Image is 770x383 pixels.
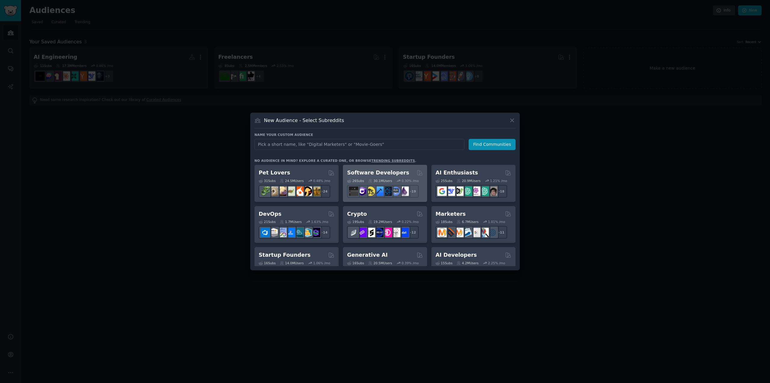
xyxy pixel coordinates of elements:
[259,179,276,183] div: 31 Sub s
[313,179,330,183] div: 0.48 % /mo
[463,228,472,237] img: Emailmarketing
[399,228,409,237] img: defi_
[368,179,392,183] div: 30.1M Users
[347,179,364,183] div: 26 Sub s
[488,228,497,237] img: OnlineMarketing
[286,228,295,237] img: DevOpsLinks
[347,261,364,265] div: 16 Sub s
[368,220,392,224] div: 19.2M Users
[402,179,419,183] div: 0.30 % /mo
[294,228,303,237] img: platformengineering
[391,228,400,237] img: CryptoNews
[436,169,478,177] h2: AI Enthusiasts
[259,220,276,224] div: 21 Sub s
[347,220,364,224] div: 19 Sub s
[277,228,287,237] img: Docker_DevOps
[457,179,480,183] div: 20.9M Users
[318,226,330,239] div: + 14
[349,228,358,237] img: ethfinance
[457,261,479,265] div: 4.2M Users
[260,187,270,196] img: herpetology
[277,187,287,196] img: leopardgeckos
[311,187,320,196] img: dogbreed
[347,251,388,259] h2: Generative AI
[366,187,375,196] img: learnjavascript
[366,228,375,237] img: ethstaker
[471,187,480,196] img: OpenAIDev
[479,228,489,237] img: MarketingResearch
[259,261,276,265] div: 16 Sub s
[437,187,447,196] img: GoogleGeminiAI
[303,187,312,196] img: PetAdvice
[446,187,455,196] img: DeepSeek
[406,185,419,198] div: + 19
[259,169,290,177] h2: Pet Lovers
[357,228,367,237] img: 0xPolygon
[383,228,392,237] img: defiblockchain
[259,210,282,218] h2: DevOps
[488,261,505,265] div: 2.25 % /mo
[349,187,358,196] img: software
[399,187,409,196] img: elixir
[383,187,392,196] img: reactnative
[454,187,464,196] img: AItoolsCatalog
[260,228,270,237] img: azuredevops
[402,261,419,265] div: 0.39 % /mo
[269,228,278,237] img: AWS_Certified_Experts
[436,251,477,259] h2: AI Developers
[471,228,480,237] img: googleads
[436,179,452,183] div: 25 Sub s
[254,139,464,150] input: Pick a short name, like "Digital Marketers" or "Movie-Goers"
[488,187,497,196] img: ArtificalIntelligence
[347,169,409,177] h2: Software Developers
[374,187,383,196] img: iOSProgramming
[254,133,516,137] h3: Name your custom audience
[286,187,295,196] img: turtle
[259,251,310,259] h2: Startup Founders
[457,220,479,224] div: 6.7M Users
[280,179,303,183] div: 24.5M Users
[280,261,303,265] div: 14.0M Users
[402,220,419,224] div: 0.22 % /mo
[469,139,516,150] button: Find Communities
[454,228,464,237] img: AskMarketing
[479,187,489,196] img: chatgpt_prompts_
[406,226,419,239] div: + 12
[437,228,447,237] img: content_marketing
[313,261,330,265] div: 1.06 % /mo
[391,187,400,196] img: AskComputerScience
[280,220,302,224] div: 1.7M Users
[311,228,320,237] img: PlatformEngineers
[371,159,415,162] a: trending subreddits
[436,261,452,265] div: 15 Sub s
[446,228,455,237] img: bigseo
[311,220,328,224] div: 1.63 % /mo
[374,228,383,237] img: web3
[494,226,507,239] div: + 11
[368,261,392,265] div: 20.5M Users
[488,220,505,224] div: 1.01 % /mo
[347,210,367,218] h2: Crypto
[254,159,416,163] div: No audience in mind? Explore a curated one, or browse .
[269,187,278,196] img: ballpython
[436,220,452,224] div: 18 Sub s
[264,117,344,124] h3: New Audience - Select Subreddits
[494,185,507,198] div: + 18
[303,228,312,237] img: aws_cdk
[357,187,367,196] img: csharp
[294,187,303,196] img: cockatiel
[318,185,330,198] div: + 24
[490,179,507,183] div: 1.21 % /mo
[463,187,472,196] img: chatgpt_promptDesign
[436,210,466,218] h2: Marketers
